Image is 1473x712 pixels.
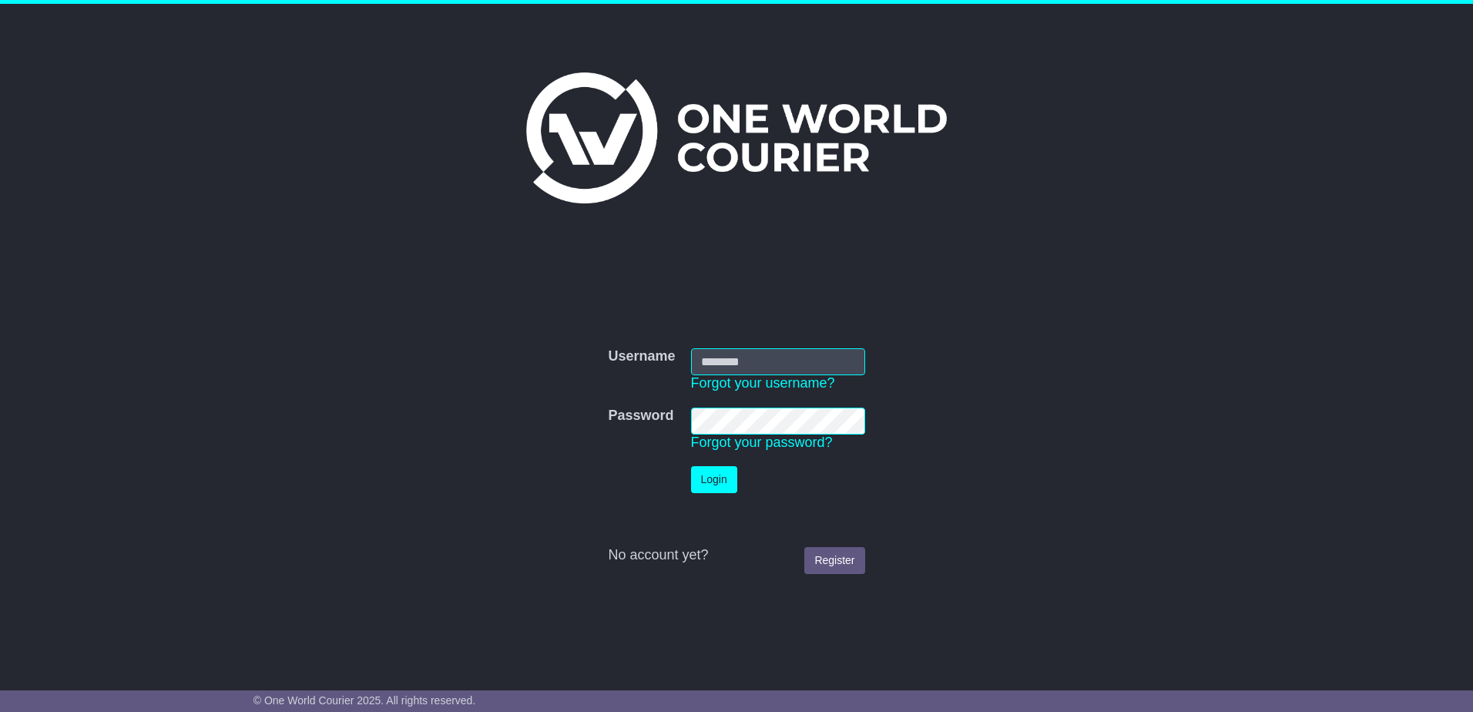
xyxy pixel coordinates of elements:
span: © One World Courier 2025. All rights reserved. [253,694,476,707]
label: Username [608,348,675,365]
img: One World [526,72,947,203]
button: Login [691,466,737,493]
label: Password [608,408,673,425]
a: Register [804,547,864,574]
a: Forgot your password? [691,435,833,450]
div: No account yet? [608,547,864,564]
a: Forgot your username? [691,375,835,391]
